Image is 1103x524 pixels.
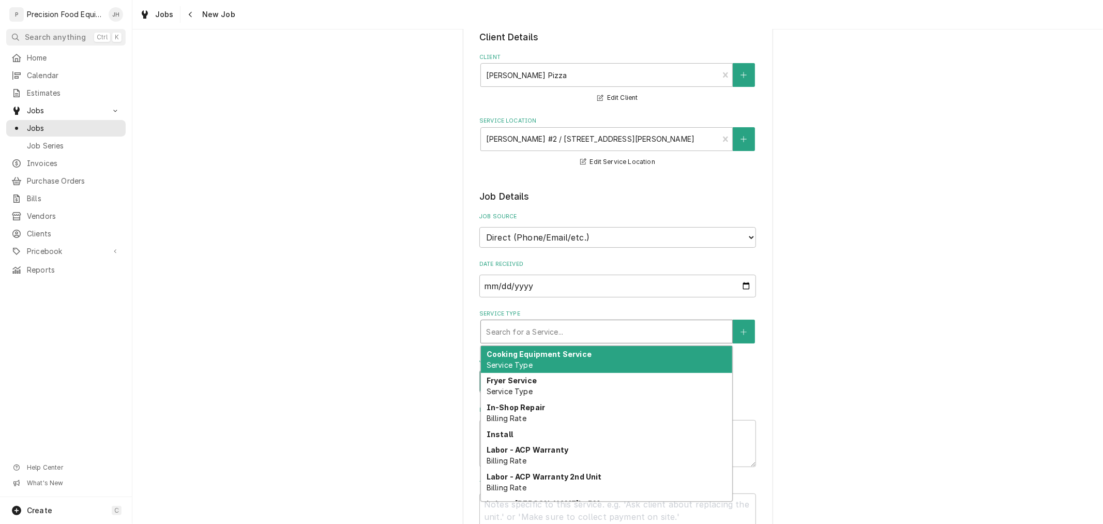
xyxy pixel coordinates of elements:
span: Create [27,506,52,515]
div: Date Received [479,260,756,297]
div: Job Type [479,356,756,393]
button: Edit Client [596,92,639,104]
label: Service Type [479,310,756,318]
label: Job Type [479,356,756,365]
span: Billing Rate [487,456,526,465]
svg: Create New Service [741,328,747,336]
div: Service Type [479,310,756,343]
div: Job Source [479,213,756,247]
span: Service Type [487,387,533,396]
span: New Job [199,9,235,20]
span: C [114,506,119,515]
strong: Labor - ACP Warranty 2nd Unit [487,472,602,481]
strong: Fryer Service [487,376,537,385]
a: Reports [6,262,126,278]
button: Edit Service Location [579,156,657,169]
svg: Create New Location [741,136,747,143]
a: Purchase Orders [6,173,126,189]
span: What's New [27,479,119,487]
a: Job Series [6,138,126,154]
div: Reason For Call [479,406,756,467]
strong: Labor - ACP Warranty [487,445,568,454]
span: Vendors [27,211,120,221]
a: Calendar [6,67,126,84]
a: Jobs [6,120,126,137]
a: Go to Jobs [6,102,126,119]
a: Go to Pricebook [6,243,126,260]
svg: Create New Client [741,71,747,79]
span: Help Center [27,463,119,472]
a: Bills [6,190,126,207]
div: Jason Hertel's Avatar [109,7,123,22]
span: Service Type [487,361,533,369]
span: Ctrl [97,33,108,41]
legend: Job Details [479,190,756,203]
a: Invoices [6,155,126,172]
span: Reports [27,265,120,275]
span: Job Series [27,141,120,151]
div: P [9,7,24,22]
div: Client [479,53,756,104]
a: Estimates [6,85,126,101]
span: Clients [27,229,120,239]
span: Bills [27,193,120,204]
span: Home [27,53,120,63]
div: JH [109,7,123,22]
label: Service Location [479,117,756,125]
button: Navigate back [183,6,199,23]
a: Clients [6,226,126,242]
label: Date Received [479,260,756,268]
span: Calendar [27,70,120,81]
a: Home [6,50,126,66]
a: Vendors [6,208,126,224]
div: Service Location [479,117,756,168]
a: Jobs [135,6,178,23]
strong: Labor - [PERSON_NAME]'s PM [487,499,600,508]
div: Precision Food Equipment LLC [27,9,103,20]
legend: Client Details [479,31,756,44]
span: Invoices [27,158,120,169]
button: Create New Location [733,127,754,151]
span: Billing Rate [487,483,526,492]
button: Create New Service [733,320,754,343]
span: Billing Rate [487,414,526,423]
button: Create New Client [733,63,754,87]
label: Technician Instructions [479,480,756,488]
span: Search anything [25,32,86,42]
span: Estimates [27,88,120,98]
span: Jobs [27,106,105,116]
input: yyyy-mm-dd [479,275,756,297]
label: Client [479,53,756,62]
strong: Cooking Equipment Service [487,350,592,358]
a: Go to What's New [6,476,126,490]
span: Pricebook [27,246,105,257]
span: K [115,33,119,41]
label: Reason For Call [479,406,756,414]
strong: Install [487,430,513,439]
span: Jobs [27,123,120,133]
button: Search anythingCtrlK [6,29,126,46]
a: Go to Help Center [6,460,126,475]
span: Jobs [155,9,174,20]
span: Purchase Orders [27,176,120,186]
label: Job Source [479,213,756,221]
strong: In-Shop Repair [487,403,545,412]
